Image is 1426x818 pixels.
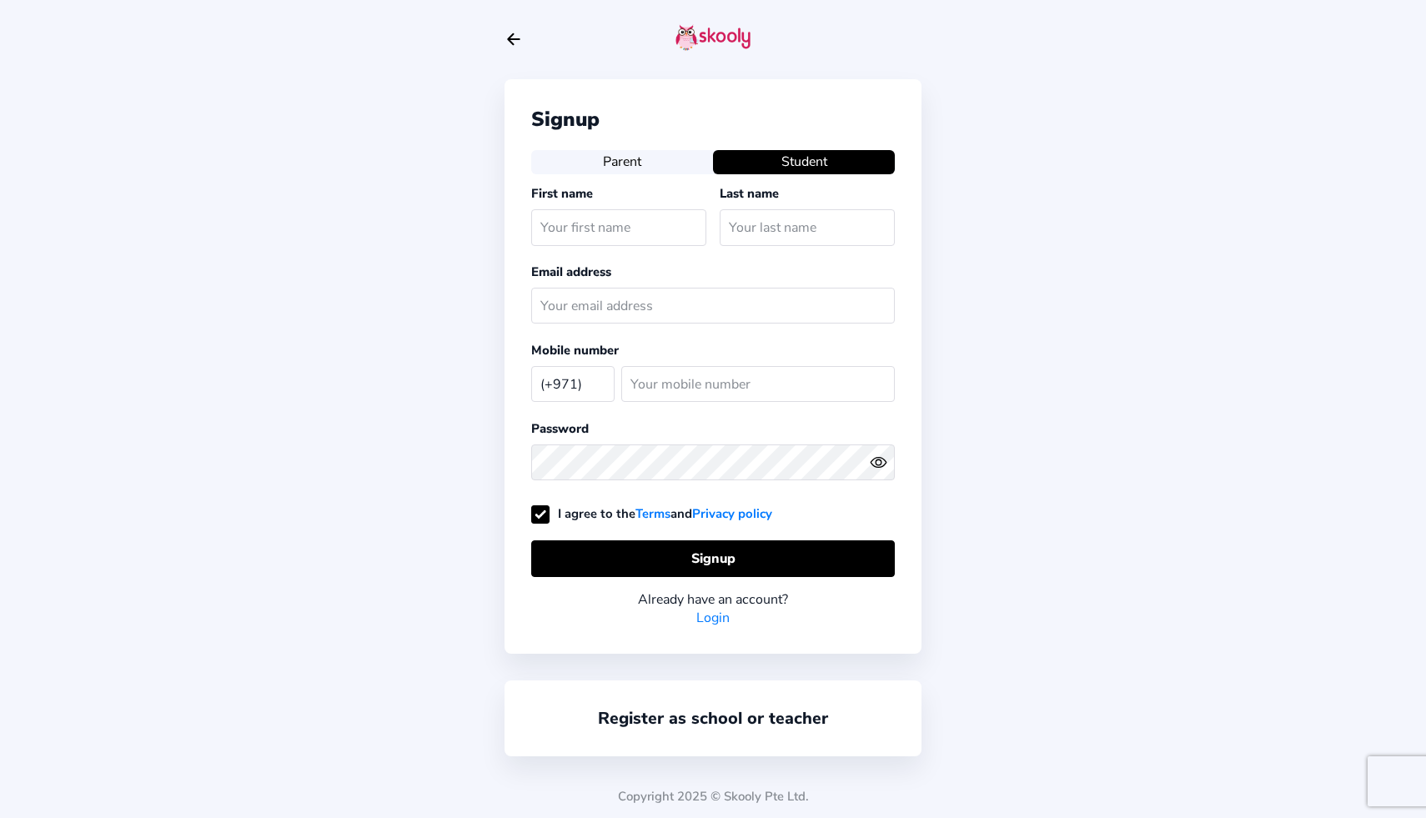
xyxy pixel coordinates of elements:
button: Signup [531,540,895,576]
label: Mobile number [531,342,619,359]
ion-icon: eye outline [870,454,887,471]
input: Your last name [720,209,895,245]
img: skooly-logo.png [675,24,751,51]
a: Terms [635,505,670,522]
button: eye outlineeye off outline [870,454,895,471]
label: Email address [531,263,611,280]
a: Login [696,609,730,627]
input: Your mobile number [621,366,895,402]
label: Last name [720,185,779,202]
label: Password [531,420,589,437]
input: Your first name [531,209,706,245]
a: Register as school or teacher [598,707,828,730]
button: Student [713,150,895,173]
button: Parent [531,150,713,173]
div: Already have an account? [531,590,895,609]
label: First name [531,185,593,202]
a: Privacy policy [692,505,772,522]
div: Signup [531,106,895,133]
label: I agree to the and [531,505,772,522]
button: arrow back outline [505,30,523,48]
input: Your email address [531,288,895,324]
